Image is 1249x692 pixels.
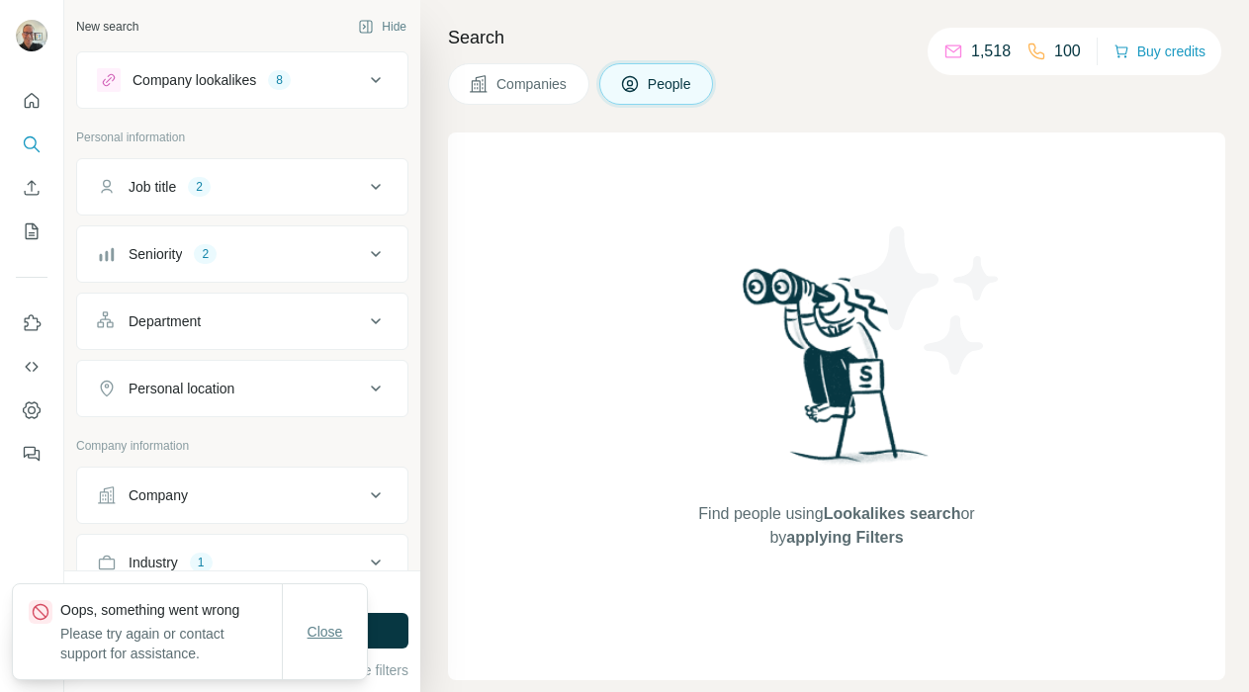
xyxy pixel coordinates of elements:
div: 1 [190,554,213,571]
p: 100 [1054,40,1081,63]
span: applying Filters [786,529,903,546]
div: 2 [194,245,217,263]
div: New search [76,18,138,36]
div: Job title [129,177,176,197]
button: Search [16,127,47,162]
p: Please try again or contact support for assistance. [60,624,282,663]
button: Department [77,298,407,345]
h4: Search [448,24,1225,51]
button: My lists [16,214,47,249]
button: Company [77,472,407,519]
button: Feedback [16,436,47,472]
button: Dashboard [16,392,47,428]
span: Lookalikes search [824,505,961,522]
button: Enrich CSV [16,170,47,206]
span: People [648,74,693,94]
span: Find people using or by [678,502,995,550]
p: Personal information [76,129,408,146]
p: Oops, something went wrong [60,600,282,620]
span: Companies [496,74,569,94]
p: 1,518 [971,40,1011,63]
button: Seniority2 [77,230,407,278]
button: Industry1 [77,539,407,586]
div: Seniority [129,244,182,264]
span: Close [308,622,343,642]
button: Job title2 [77,163,407,211]
img: Surfe Illustration - Woman searching with binoculars [734,263,939,483]
div: 2 [188,178,211,196]
button: Close [294,614,357,649]
button: Use Surfe API [16,349,47,385]
div: Personal location [129,379,234,398]
div: Department [129,311,201,331]
div: 8 [268,71,291,89]
button: Buy credits [1114,38,1205,65]
div: Company [129,485,188,505]
img: Avatar [16,20,47,51]
button: Company lookalikes8 [77,56,407,104]
img: Surfe Illustration - Stars [837,212,1015,389]
button: Hide [344,12,420,42]
button: Use Surfe on LinkedIn [16,305,47,341]
button: Quick start [16,83,47,119]
p: Company information [76,437,408,455]
div: Company lookalikes [133,70,256,90]
button: Personal location [77,365,407,412]
div: Industry [129,553,178,572]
